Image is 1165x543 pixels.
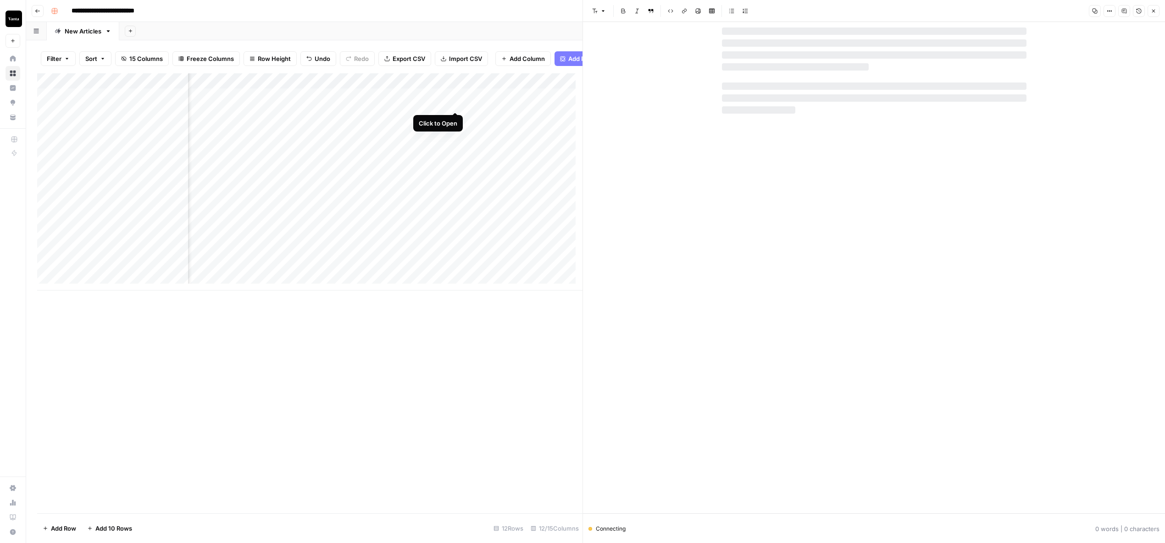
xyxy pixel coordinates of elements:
button: Add Column [495,51,551,66]
button: Add 10 Rows [82,521,138,536]
div: Connecting [588,525,626,533]
span: Freeze Columns [187,54,234,63]
button: Workspace: Vanta [6,7,20,30]
button: Help + Support [6,525,20,539]
button: Add Power Agent [555,51,624,66]
div: Click to Open [419,119,457,128]
span: Row Height [258,54,291,63]
span: Import CSV [449,54,482,63]
button: Undo [300,51,336,66]
span: Export CSV [393,54,425,63]
span: Undo [315,54,330,63]
button: Row Height [244,51,297,66]
a: Usage [6,495,20,510]
button: Sort [79,51,111,66]
div: 0 words | 0 characters [1095,524,1159,533]
a: Opportunities [6,95,20,110]
a: Home [6,51,20,66]
span: Sort [85,54,97,63]
a: Your Data [6,110,20,125]
span: Add 10 Rows [95,524,132,533]
a: Browse [6,66,20,81]
button: Freeze Columns [172,51,240,66]
div: 12/15 Columns [527,521,582,536]
a: Settings [6,481,20,495]
span: Add Row [51,524,76,533]
a: Learning Hub [6,510,20,525]
a: New Articles [47,22,119,40]
button: Export CSV [378,51,431,66]
a: Insights [6,81,20,95]
button: 15 Columns [115,51,169,66]
span: Redo [354,54,369,63]
span: Add Power Agent [568,54,618,63]
span: 15 Columns [129,54,163,63]
span: Filter [47,54,61,63]
button: Add Row [37,521,82,536]
div: 12 Rows [490,521,527,536]
img: Vanta Logo [6,11,22,27]
button: Filter [41,51,76,66]
div: New Articles [65,27,101,36]
span: Add Column [510,54,545,63]
button: Redo [340,51,375,66]
button: Import CSV [435,51,488,66]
